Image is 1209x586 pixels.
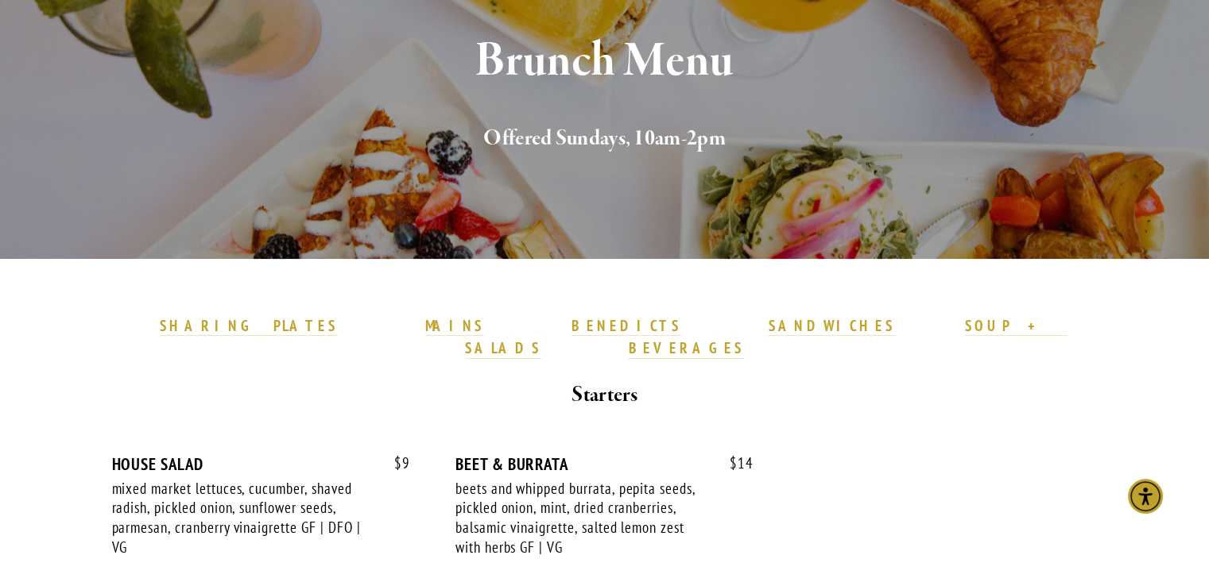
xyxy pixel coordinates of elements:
[141,36,1068,87] h1: Brunch Menu
[465,316,1067,359] a: SOUP + SALADS
[425,316,485,337] a: MAINS
[160,316,338,337] a: SHARING PLATES
[455,479,708,557] div: beets and whipped burrata, pepita seeds, pickled onion, mint, dried cranberries, balsamic vinaigr...
[1128,479,1163,514] div: Accessibility Menu
[425,316,485,335] strong: MAINS
[112,479,365,557] div: mixed market lettuces, cucumber, shaved radish, pickled onion, sunflower seeds, parmesan, cranber...
[394,453,402,472] span: $
[768,316,895,335] strong: SANDWICHES
[572,381,637,409] strong: Starters
[628,338,744,359] a: BEVERAGES
[628,338,744,357] strong: BEVERAGES
[455,454,754,474] div: BEET & BURRATA
[160,316,338,335] strong: SHARING PLATES
[572,316,681,337] a: BENEDICTS
[572,316,681,335] strong: BENEDICTS
[730,453,738,472] span: $
[378,454,410,472] span: 9
[714,454,754,472] span: 14
[141,122,1068,156] h2: Offered Sundays, 10am-2pm
[112,454,410,474] div: HOUSE SALAD
[768,316,895,337] a: SANDWICHES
